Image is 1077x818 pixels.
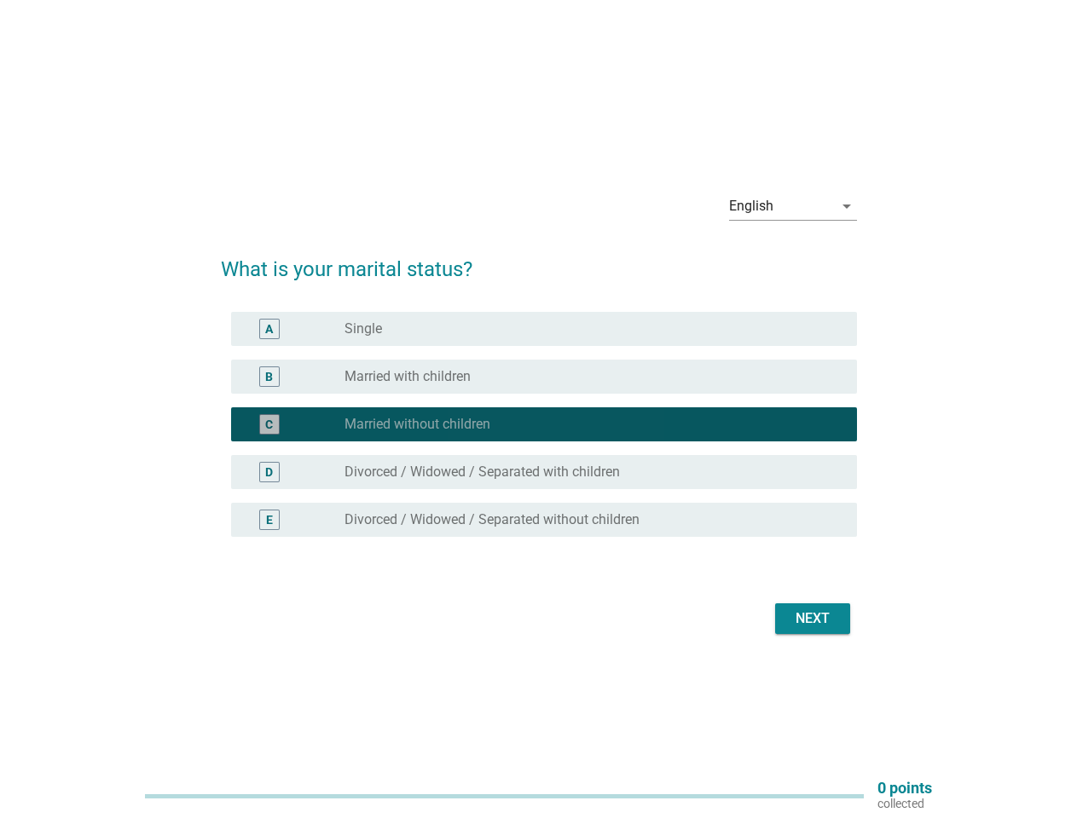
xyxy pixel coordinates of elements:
[265,416,273,434] div: C
[265,368,273,386] div: B
[345,416,490,433] label: Married without children
[729,199,773,214] div: English
[345,368,471,385] label: Married with children
[345,511,640,528] label: Divorced / Widowed / Separated without children
[345,320,382,337] label: Single
[877,796,932,811] p: collected
[789,608,837,629] div: Next
[221,237,857,285] h2: What is your marital status?
[775,603,850,634] button: Next
[266,511,273,529] div: E
[345,464,620,481] label: Divorced / Widowed / Separated with children
[877,781,932,796] p: 0 points
[837,196,857,216] i: arrow_drop_down
[265,464,273,481] div: D
[265,320,273,338] div: A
